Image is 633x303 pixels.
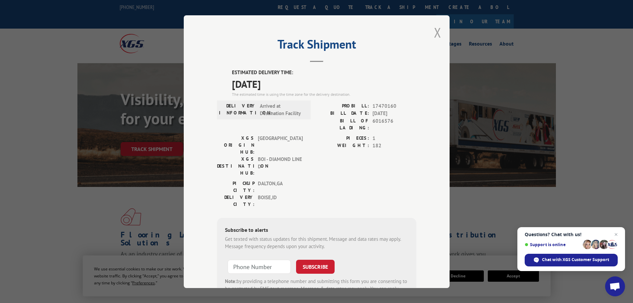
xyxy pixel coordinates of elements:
label: PROBILL: [317,102,369,110]
button: SUBSCRIBE [296,259,335,273]
label: BILL OF LADING: [317,117,369,131]
div: The estimated time is using the time zone for the delivery destination. [232,91,416,97]
label: XGS ORIGIN HUB: [217,134,255,155]
span: Close chat [612,230,620,238]
input: Phone Number [228,259,291,273]
span: BOISE , ID [258,194,303,208]
label: DELIVERY INFORMATION: [219,102,257,117]
span: 1 [372,134,416,142]
label: ESTIMATED DELIVERY TIME: [232,69,416,76]
span: 6016576 [372,117,416,131]
span: Arrived at Destination Facility [260,102,305,117]
div: Get texted with status updates for this shipment. Message and data rates may apply. Message frequ... [225,235,408,250]
span: Support is online [525,242,580,247]
span: Chat with XGS Customer Support [542,257,609,263]
label: DELIVERY CITY: [217,194,255,208]
label: WEIGHT: [317,142,369,150]
span: Questions? Chat with us! [525,232,618,237]
label: PIECES: [317,134,369,142]
label: XGS DESTINATION HUB: [217,155,255,176]
label: BILL DATE: [317,110,369,117]
span: [GEOGRAPHIC_DATA] [258,134,303,155]
span: [DATE] [232,76,416,91]
span: 17470160 [372,102,416,110]
h2: Track Shipment [217,40,416,52]
strong: Note: [225,278,237,284]
div: by providing a telephone number and submitting this form you are consenting to be contacted by SM... [225,277,408,300]
span: [DATE] [372,110,416,117]
span: 182 [372,142,416,150]
div: Open chat [605,276,625,296]
button: Close modal [434,24,441,41]
span: BOI - DIAMOND LINE D [258,155,303,176]
div: Subscribe to alerts [225,226,408,235]
span: DALTON , GA [258,180,303,194]
div: Chat with XGS Customer Support [525,254,618,266]
label: PICKUP CITY: [217,180,255,194]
